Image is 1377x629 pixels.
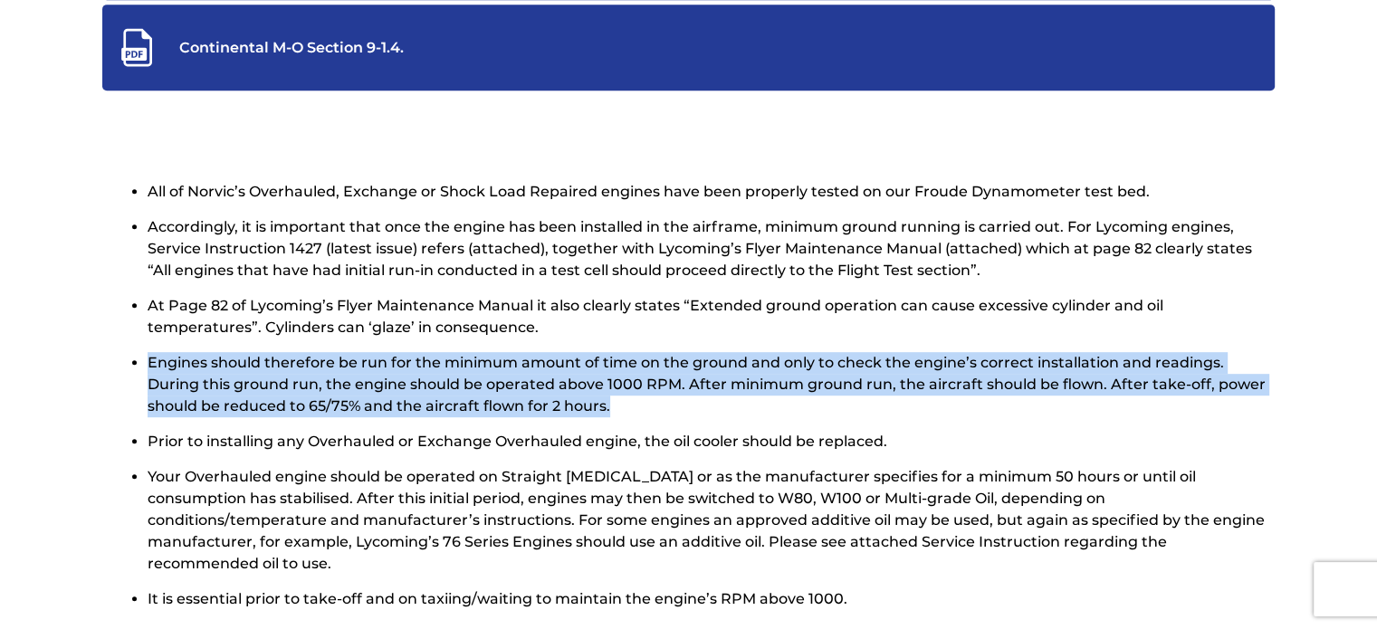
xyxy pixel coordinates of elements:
[148,352,1274,431] li: Engines should therefore be run for the minimum amount of time on the ground and only to check th...
[148,466,1274,588] li: Your Overhauled engine should be operated on Straight [MEDICAL_DATA] or as the manufacturer speci...
[148,431,1274,466] li: Prior to installing any Overhauled or Exchange Overhauled engine, the oil cooler should be replaced.
[148,216,1274,295] li: Accordingly, it is important that once the engine has been installed in the airframe, minimum gro...
[148,181,1274,216] li: All of Norvic’s Overhauled, Exchange or Shock Load Repaired engines have been properly tested on ...
[148,588,1274,624] li: It is essential prior to take-off and on taxiing/waiting to maintain the engine’s RPM above 1000.
[116,27,1260,68] a: Continental M-O Section 9-1.4.
[148,295,1274,352] li: At Page 82 of Lycoming’s Flyer Maintenance Manual it also clearly states “Extended ground operati...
